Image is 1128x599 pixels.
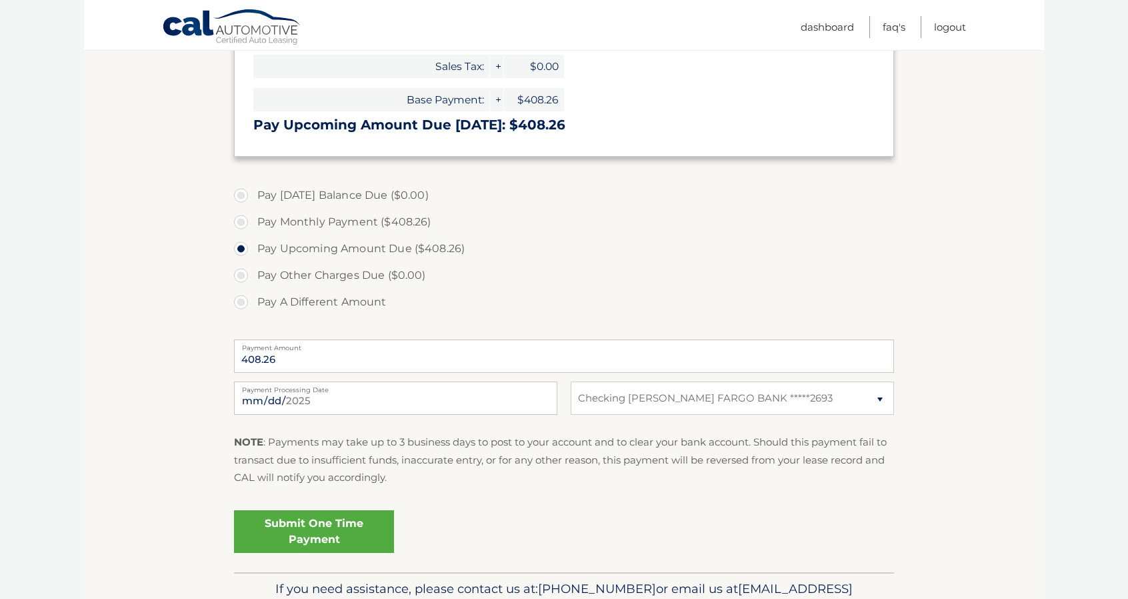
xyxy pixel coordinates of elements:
a: FAQ's [883,16,905,38]
a: Dashboard [801,16,854,38]
a: Submit One Time Payment [234,510,394,553]
h3: Pay Upcoming Amount Due [DATE]: $408.26 [253,117,875,133]
label: Pay Other Charges Due ($0.00) [234,262,894,289]
strong: NOTE [234,436,263,448]
span: + [490,55,503,78]
span: Sales Tax: [253,55,489,78]
input: Payment Amount [234,340,894,373]
input: Payment Date [234,382,557,415]
label: Pay Upcoming Amount Due ($408.26) [234,235,894,262]
span: Base Payment: [253,88,489,111]
a: Cal Automotive [162,9,302,47]
a: Logout [934,16,966,38]
span: + [490,88,503,111]
label: Payment Processing Date [234,382,557,392]
span: $0.00 [504,55,564,78]
label: Pay [DATE] Balance Due ($0.00) [234,182,894,209]
p: : Payments may take up to 3 business days to post to your account and to clear your bank account.... [234,434,894,486]
label: Pay Monthly Payment ($408.26) [234,209,894,235]
label: Pay A Different Amount [234,289,894,316]
span: $408.26 [504,88,564,111]
label: Payment Amount [234,340,894,350]
span: [PHONE_NUMBER] [538,581,656,596]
